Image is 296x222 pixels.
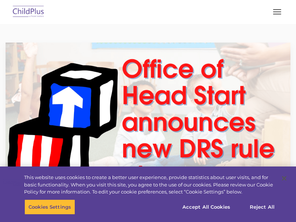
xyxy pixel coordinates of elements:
button: Close [276,170,292,186]
button: Reject All [239,199,285,215]
button: Accept All Cookies [178,199,234,215]
img: ChildPlus by Procare Solutions [11,3,46,21]
button: Cookies Settings [24,199,75,215]
div: This website uses cookies to create a better user experience, provide statistics about user visit... [24,174,275,196]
